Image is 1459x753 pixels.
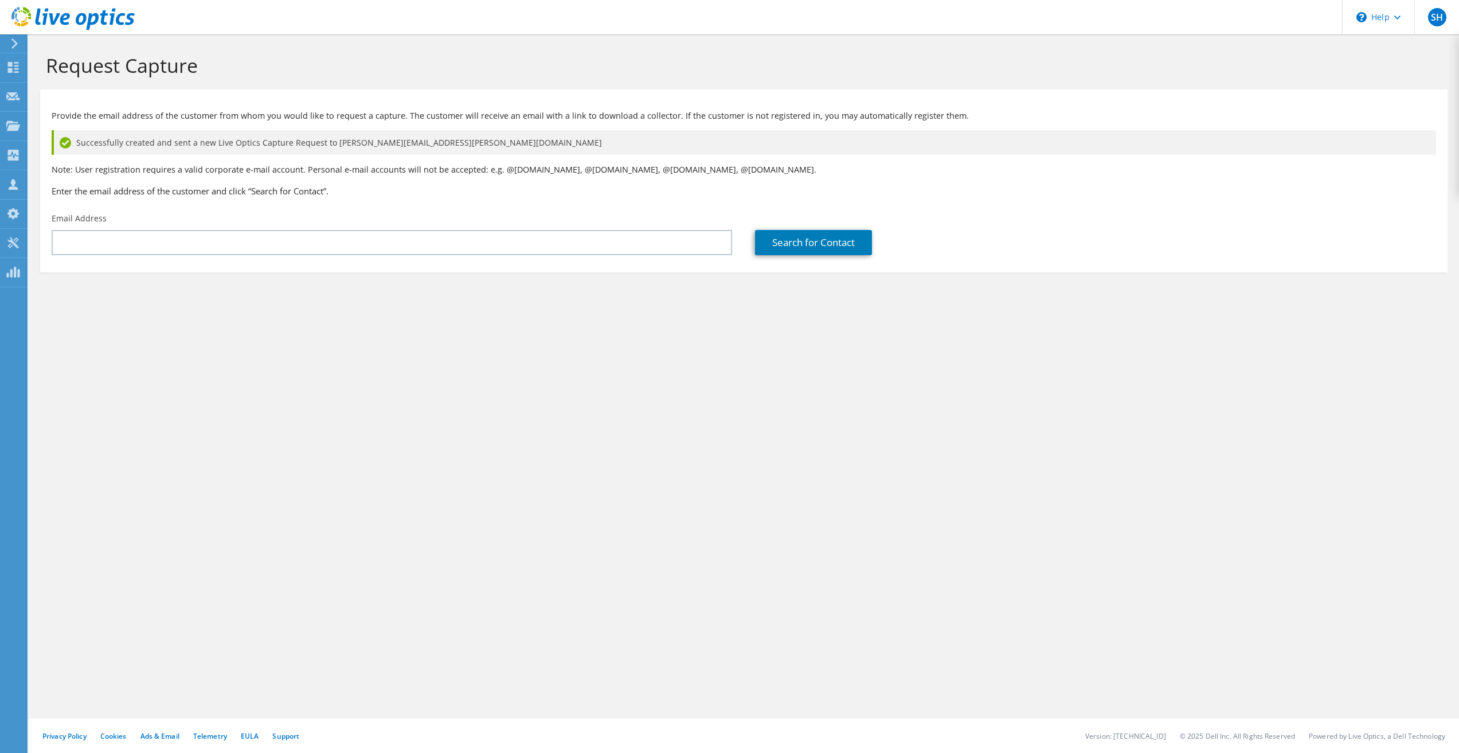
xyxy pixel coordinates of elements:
[42,731,87,741] a: Privacy Policy
[193,731,227,741] a: Telemetry
[46,53,1436,77] h1: Request Capture
[1356,12,1367,22] svg: \n
[76,136,602,149] span: Successfully created and sent a new Live Optics Capture Request to [PERSON_NAME][EMAIL_ADDRESS][P...
[1085,731,1166,741] li: Version: [TECHNICAL_ID]
[52,163,1436,176] p: Note: User registration requires a valid corporate e-mail account. Personal e-mail accounts will ...
[52,110,1436,122] p: Provide the email address of the customer from whom you would like to request a capture. The cust...
[100,731,127,741] a: Cookies
[1180,731,1295,741] li: © 2025 Dell Inc. All Rights Reserved
[272,731,299,741] a: Support
[140,731,179,741] a: Ads & Email
[755,230,872,255] a: Search for Contact
[52,185,1436,197] h3: Enter the email address of the customer and click “Search for Contact”.
[52,213,107,224] label: Email Address
[1428,8,1446,26] span: SH
[1309,731,1445,741] li: Powered by Live Optics, a Dell Technology
[241,731,259,741] a: EULA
